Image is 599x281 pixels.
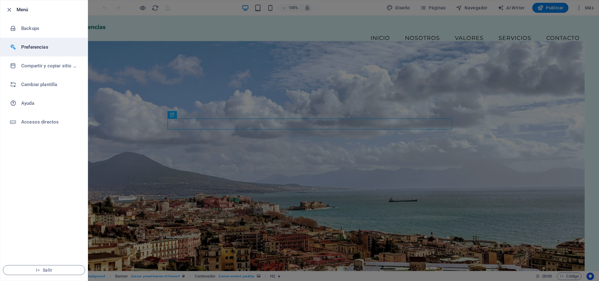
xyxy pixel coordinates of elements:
span: Salir [8,268,80,273]
a: Ayuda [0,94,88,113]
h6: Compartir y copiar sitio web [21,62,79,70]
h6: Preferencias [21,43,79,51]
button: Salir [3,265,85,275]
h6: Accesos directos [21,118,79,126]
h6: Ayuda [21,99,79,107]
h6: Menú [17,6,83,13]
h6: Cambiar plantilla [21,81,79,88]
h6: Backups [21,25,79,32]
